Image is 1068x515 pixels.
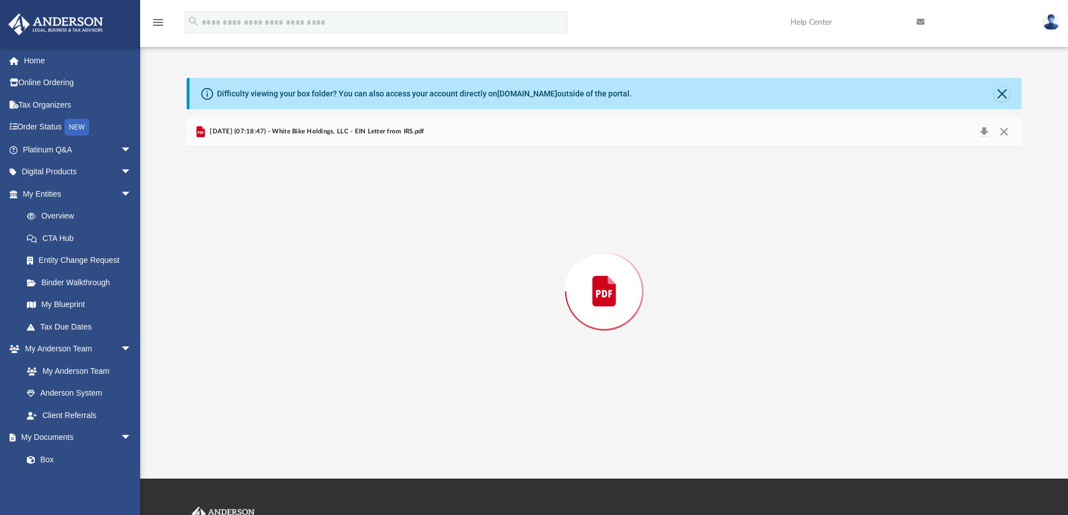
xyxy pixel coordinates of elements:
a: Platinum Q&Aarrow_drop_down [8,138,149,161]
a: Overview [16,205,149,228]
img: User Pic [1043,14,1060,30]
a: My Anderson Teamarrow_drop_down [8,338,143,360]
button: Close [994,86,1010,101]
div: NEW [64,119,89,136]
i: search [187,15,200,27]
a: Anderson System [16,382,143,405]
a: My Documentsarrow_drop_down [8,426,143,449]
a: CTA Hub [16,227,149,249]
i: menu [151,16,165,29]
span: arrow_drop_down [121,138,143,161]
span: arrow_drop_down [121,161,143,184]
button: Download [974,124,994,140]
a: Box [16,448,137,471]
span: arrow_drop_down [121,426,143,449]
a: Tax Organizers [8,94,149,116]
a: Home [8,49,149,72]
a: Tax Due Dates [16,316,149,338]
a: Entity Change Request [16,249,149,272]
span: arrow_drop_down [121,338,143,361]
a: [DOMAIN_NAME] [497,89,557,98]
a: My Anderson Team [16,360,137,382]
a: My Blueprint [16,294,143,316]
div: Preview [187,117,1022,436]
button: Close [994,124,1014,140]
img: Anderson Advisors Platinum Portal [5,13,107,35]
a: Binder Walkthrough [16,271,149,294]
span: arrow_drop_down [121,183,143,206]
a: Client Referrals [16,404,143,426]
a: My Entitiesarrow_drop_down [8,183,149,205]
span: [DATE] (07:18:47) - White Bike Holdings, LLC - EIN Letter from IRS.pdf [207,127,424,137]
a: Order StatusNEW [8,116,149,139]
a: Digital Productsarrow_drop_down [8,161,149,183]
a: menu [151,21,165,29]
div: Difficulty viewing your box folder? You can also access your account directly on outside of the p... [217,88,632,100]
a: Meeting Minutes [16,471,143,493]
a: Online Ordering [8,72,149,94]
